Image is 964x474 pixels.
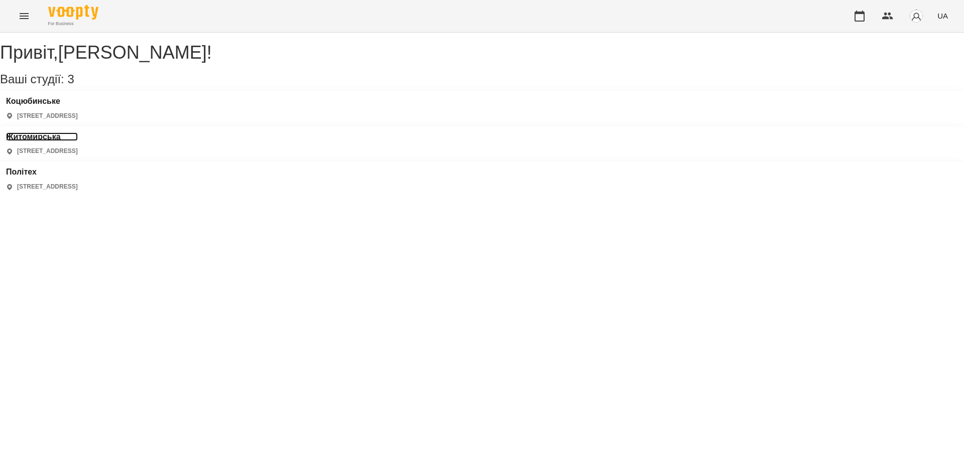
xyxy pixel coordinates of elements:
[6,132,78,141] a: Житомирська
[48,21,98,27] span: For Business
[933,7,952,25] button: UA
[48,5,98,20] img: Voopty Logo
[6,168,78,177] a: Політех
[67,72,74,86] span: 3
[12,4,36,28] button: Menu
[17,183,78,191] p: [STREET_ADDRESS]
[17,112,78,120] p: [STREET_ADDRESS]
[937,11,948,21] span: UA
[6,97,78,106] a: Коцюбинське
[17,147,78,155] p: [STREET_ADDRESS]
[909,9,923,23] img: avatar_s.png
